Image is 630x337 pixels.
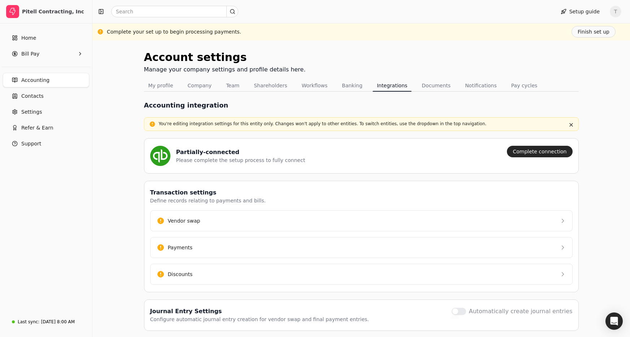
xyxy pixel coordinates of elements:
label: Automatically create journal entries [469,307,573,316]
button: Workflows [297,80,332,91]
button: Automatically create journal entries [452,308,466,315]
div: Please complete the setup process to fully connect [176,157,305,164]
div: Configure automatic journal entry creation for vendor swap and final payment entries. [150,316,369,323]
button: Company [183,80,216,91]
button: Refer & Earn [3,121,89,135]
button: Discounts [150,264,573,285]
span: Support [21,140,41,148]
input: Search [111,6,238,17]
div: Pitell Contracting, Inc [22,8,86,15]
div: Define records relating to payments and bills. [150,197,266,205]
h1: Accounting integration [144,100,229,110]
button: Documents [417,80,455,91]
a: Accounting [3,73,89,87]
div: Transaction settings [150,188,266,197]
div: Manage your company settings and profile details here. [144,65,306,74]
button: Support [3,136,89,151]
button: Bill Pay [3,47,89,61]
div: Last sync: [18,319,39,325]
span: Accounting [21,76,49,84]
div: Open Intercom Messenger [605,312,623,330]
div: Discounts [168,271,193,278]
div: Partially-connected [176,148,305,157]
button: Vendor swap [150,210,573,231]
button: Team [222,80,244,91]
div: Account settings [144,49,306,65]
span: Settings [21,108,42,116]
a: Last sync:[DATE] 8:00 AM [3,315,89,328]
div: Journal Entry Settings [150,307,369,316]
button: Finish set up [572,26,616,38]
nav: Tabs [144,80,579,92]
div: Vendor swap [168,217,200,225]
div: Payments [168,244,193,251]
button: Notifications [461,80,501,91]
a: Settings [3,105,89,119]
span: Bill Pay [21,50,39,58]
button: T [610,6,621,17]
p: You're editing integration settings for this entity only. Changes won't apply to other entities. ... [159,121,564,127]
a: Home [3,31,89,45]
button: Integrations [373,80,412,91]
a: Contacts [3,89,89,103]
div: Complete your set up to begin processing payments. [107,28,241,36]
button: Pay cycles [507,80,542,91]
span: Home [21,34,36,42]
button: Setup guide [555,6,605,17]
span: Refer & Earn [21,124,53,132]
button: Shareholders [249,80,291,91]
button: Banking [338,80,367,91]
button: Complete connection [507,146,572,157]
button: My profile [144,80,178,91]
span: Contacts [21,92,44,100]
div: [DATE] 8:00 AM [41,319,75,325]
button: Payments [150,237,573,258]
